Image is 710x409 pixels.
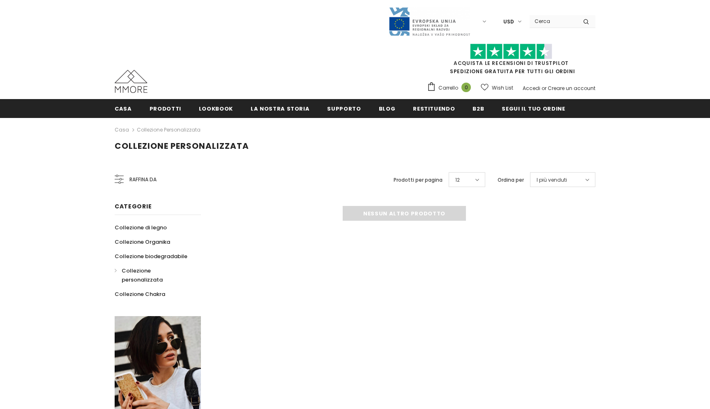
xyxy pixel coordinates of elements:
[137,126,201,133] a: Collezione personalizzata
[492,84,513,92] span: Wish List
[455,176,460,184] span: 12
[115,140,249,152] span: Collezione personalizzata
[115,252,187,260] span: Collezione biodegradabile
[115,287,165,301] a: Collezione Chakra
[537,176,567,184] span: I più venduti
[503,18,514,26] span: USD
[413,99,455,118] a: Restituendo
[251,105,309,113] span: La nostra storia
[427,82,475,94] a: Carrello 0
[548,85,595,92] a: Creare un account
[115,202,152,210] span: Categorie
[481,81,513,95] a: Wish List
[122,267,163,284] span: Collezione personalizzata
[379,105,396,113] span: Blog
[542,85,546,92] span: or
[115,220,167,235] a: Collezione di legno
[150,105,181,113] span: Prodotti
[473,105,484,113] span: B2B
[427,47,595,75] span: SPEDIZIONE GRATUITA PER TUTTI GLI ORDINI
[115,235,170,249] a: Collezione Organika
[502,99,565,118] a: Segui il tuo ordine
[530,15,577,27] input: Search Site
[115,249,187,263] a: Collezione biodegradabile
[115,238,170,246] span: Collezione Organika
[473,99,484,118] a: B2B
[115,290,165,298] span: Collezione Chakra
[115,263,192,287] a: Collezione personalizzata
[413,105,455,113] span: Restituendo
[199,105,233,113] span: Lookbook
[438,84,458,92] span: Carrello
[115,70,148,93] img: Casi MMORE
[461,83,471,92] span: 0
[150,99,181,118] a: Prodotti
[498,176,524,184] label: Ordina per
[115,125,129,135] a: Casa
[115,224,167,231] span: Collezione di legno
[199,99,233,118] a: Lookbook
[454,60,569,67] a: Acquista le recensioni di TrustPilot
[470,44,552,60] img: Fidati di Pilot Stars
[388,18,470,25] a: Javni Razpis
[379,99,396,118] a: Blog
[394,176,443,184] label: Prodotti per pagina
[115,105,132,113] span: Casa
[115,99,132,118] a: Casa
[251,99,309,118] a: La nostra storia
[327,105,361,113] span: supporto
[327,99,361,118] a: supporto
[523,85,540,92] a: Accedi
[388,7,470,37] img: Javni Razpis
[129,175,157,184] span: Raffina da
[502,105,565,113] span: Segui il tuo ordine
